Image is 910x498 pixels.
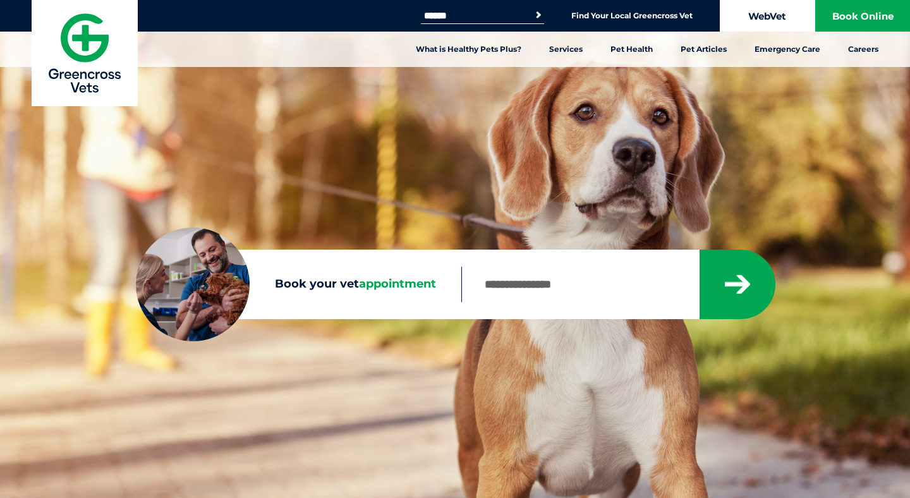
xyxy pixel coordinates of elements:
[741,32,834,67] a: Emergency Care
[535,32,597,67] a: Services
[402,32,535,67] a: What is Healthy Pets Plus?
[359,277,436,291] span: appointment
[532,9,545,21] button: Search
[597,32,667,67] a: Pet Health
[667,32,741,67] a: Pet Articles
[136,275,461,294] label: Book your vet
[834,32,892,67] a: Careers
[571,11,693,21] a: Find Your Local Greencross Vet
